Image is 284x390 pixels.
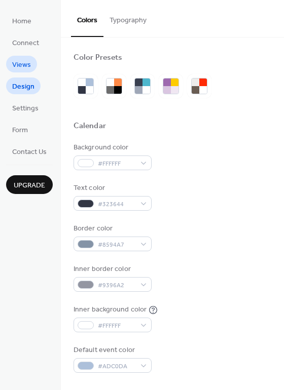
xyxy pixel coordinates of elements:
a: Settings [6,99,45,116]
div: Text color [74,183,150,193]
span: Form [12,125,28,136]
span: Settings [12,103,39,114]
a: Views [6,56,37,72]
div: Calendar [74,121,106,132]
div: Inner border color [74,264,150,275]
a: Home [6,12,38,29]
span: #323644 [98,199,135,210]
span: #FFFFFF [98,159,135,169]
span: Connect [12,38,39,49]
span: #9396A2 [98,280,135,291]
div: Border color [74,223,150,234]
span: #8594A7 [98,240,135,250]
span: Home [12,16,31,27]
span: Contact Us [12,147,47,158]
a: Design [6,77,41,94]
div: Background color [74,142,150,153]
div: Inner background color [74,304,147,315]
a: Form [6,121,34,138]
a: Contact Us [6,143,53,160]
div: Default event color [74,345,150,356]
a: Connect [6,34,45,51]
span: Views [12,60,31,70]
span: #FFFFFF [98,321,135,331]
span: #ADC0DA [98,361,135,372]
span: Design [12,82,34,92]
span: Upgrade [14,180,45,191]
button: Upgrade [6,175,53,194]
div: Color Presets [74,53,122,63]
